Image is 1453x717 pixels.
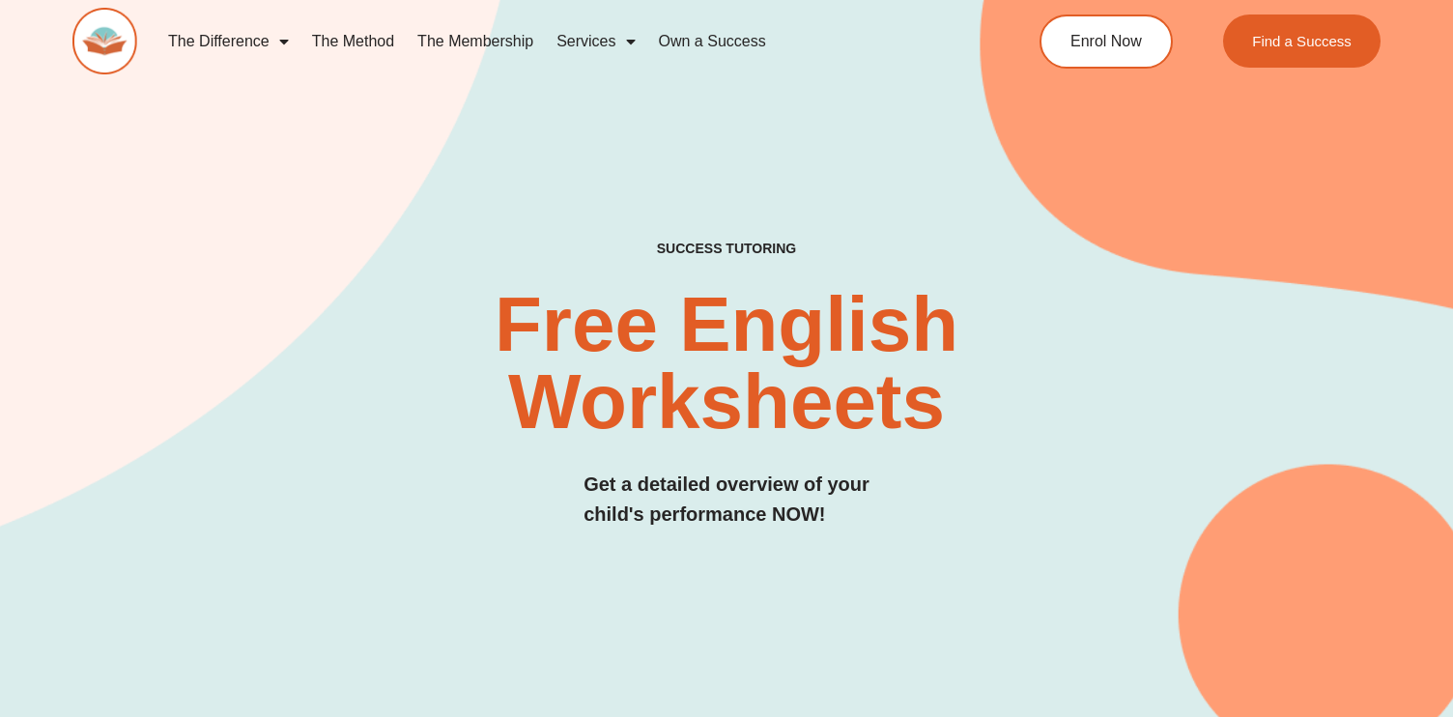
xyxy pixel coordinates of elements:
nav: Menu [157,19,964,64]
a: Find a Success [1223,14,1381,68]
a: The Method [300,19,406,64]
a: The Difference [157,19,300,64]
h2: Free English Worksheets​ [295,286,1157,441]
span: Enrol Now [1070,34,1142,49]
a: Services [545,19,646,64]
a: Enrol Now [1040,14,1173,69]
h4: SUCCESS TUTORING​ [533,241,921,257]
a: Own a Success [647,19,778,64]
a: The Membership [406,19,545,64]
span: Find a Success [1252,34,1352,48]
h3: Get a detailed overview of your child's performance NOW! [584,470,869,530]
